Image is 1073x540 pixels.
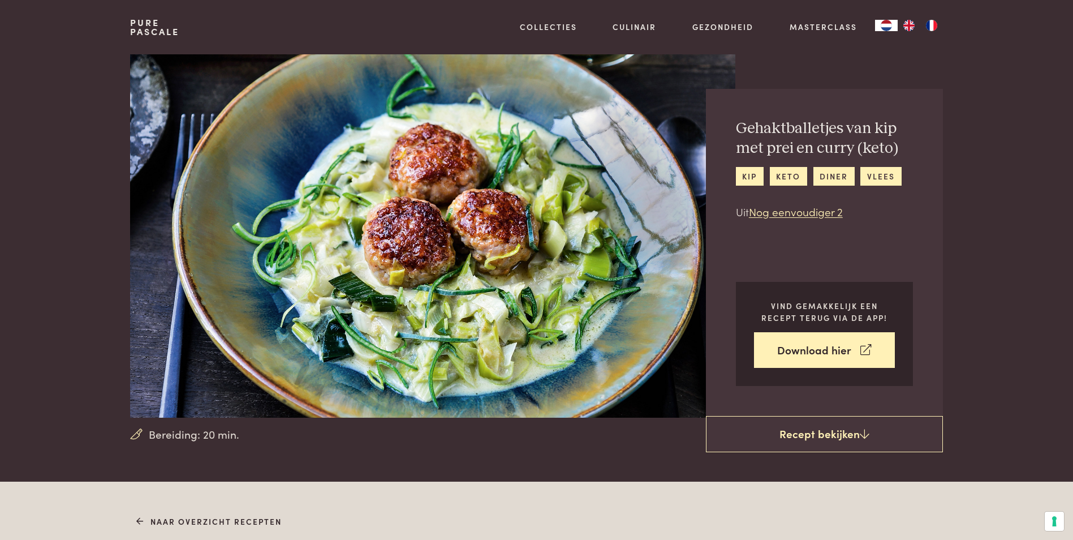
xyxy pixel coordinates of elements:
[770,167,807,186] a: keto
[613,21,656,33] a: Culinair
[736,119,913,158] h2: Gehaktballetjes van kip met prei en curry (keto)
[692,21,753,33] a: Gezondheid
[1045,512,1064,531] button: Uw voorkeuren voor toestemming voor trackingtechnologieën
[860,167,901,186] a: vlees
[920,20,943,31] a: FR
[813,167,855,186] a: diner
[520,21,577,33] a: Collecties
[736,167,764,186] a: kip
[875,20,898,31] div: Language
[149,426,239,443] span: Bereiding: 20 min.
[736,204,913,220] p: Uit
[136,516,282,528] a: Naar overzicht recepten
[754,300,895,323] p: Vind gemakkelijk een recept terug via de app!
[754,332,895,368] a: Download hier
[130,18,179,36] a: PurePascale
[790,21,857,33] a: Masterclass
[898,20,943,31] ul: Language list
[749,204,843,219] a: Nog eenvoudiger 2
[875,20,943,31] aside: Language selected: Nederlands
[875,20,898,31] a: NL
[130,54,735,418] img: Gehaktballetjes van kip met prei en curry (keto)
[706,416,943,452] a: Recept bekijken
[898,20,920,31] a: EN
